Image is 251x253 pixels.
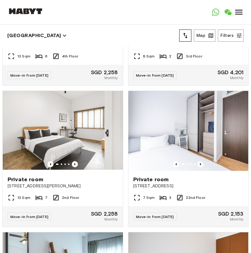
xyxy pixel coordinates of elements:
[91,70,118,75] span: SGD 2,258
[72,161,78,167] button: Previous image
[17,195,30,200] span: 13 Sqm
[169,195,171,200] span: 3
[17,54,30,59] span: 13 Sqm
[197,161,204,167] button: Previous image
[230,217,243,222] span: Monthly
[194,29,215,42] button: Map
[3,91,123,171] img: Marketing picture of unit SG-01-078-001-01
[218,70,243,75] span: SGD 4,201
[45,195,47,200] span: 7
[8,183,118,189] span: [STREET_ADDRESS][PERSON_NAME]
[8,176,43,183] span: Private room
[7,8,44,14] img: Habyt
[179,29,191,42] button: tune
[230,75,243,81] span: Monthly
[104,217,118,222] span: Monthly
[218,211,243,217] span: SGD 2,153
[62,195,79,200] span: 2nd Floor
[62,54,78,59] span: 4th Floor
[104,75,118,81] span: Monthly
[133,176,169,183] span: Private room
[136,73,174,78] span: Move-in from [DATE]
[10,214,48,219] span: Move-in from [DATE]
[173,161,179,167] button: Previous image
[143,195,155,200] span: 7 Sqm
[186,54,202,59] span: 3rd Floor
[133,183,244,189] span: [STREET_ADDRESS]
[186,195,205,200] span: 22nd Floor
[7,31,67,40] button: [GEOGRAPHIC_DATA]
[136,214,174,219] span: Move-in from [DATE]
[47,161,54,167] button: Previous image
[169,54,171,59] span: 2
[45,54,47,59] span: 6
[2,91,123,227] a: Marketing picture of unit SG-01-078-001-01Previous imagePrevious imagePrivate room[STREET_ADDRESS...
[218,29,244,42] button: Filters
[128,91,249,171] img: Marketing picture of unit SG-01-095-001-002
[128,91,249,227] a: Marketing picture of unit SG-01-095-001-002Previous imagePrevious imagePrivate room[STREET_ADDRES...
[143,54,155,59] span: 8 Sqm
[91,211,118,217] span: SGD 2,258
[10,73,48,78] span: Move-in from [DATE]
